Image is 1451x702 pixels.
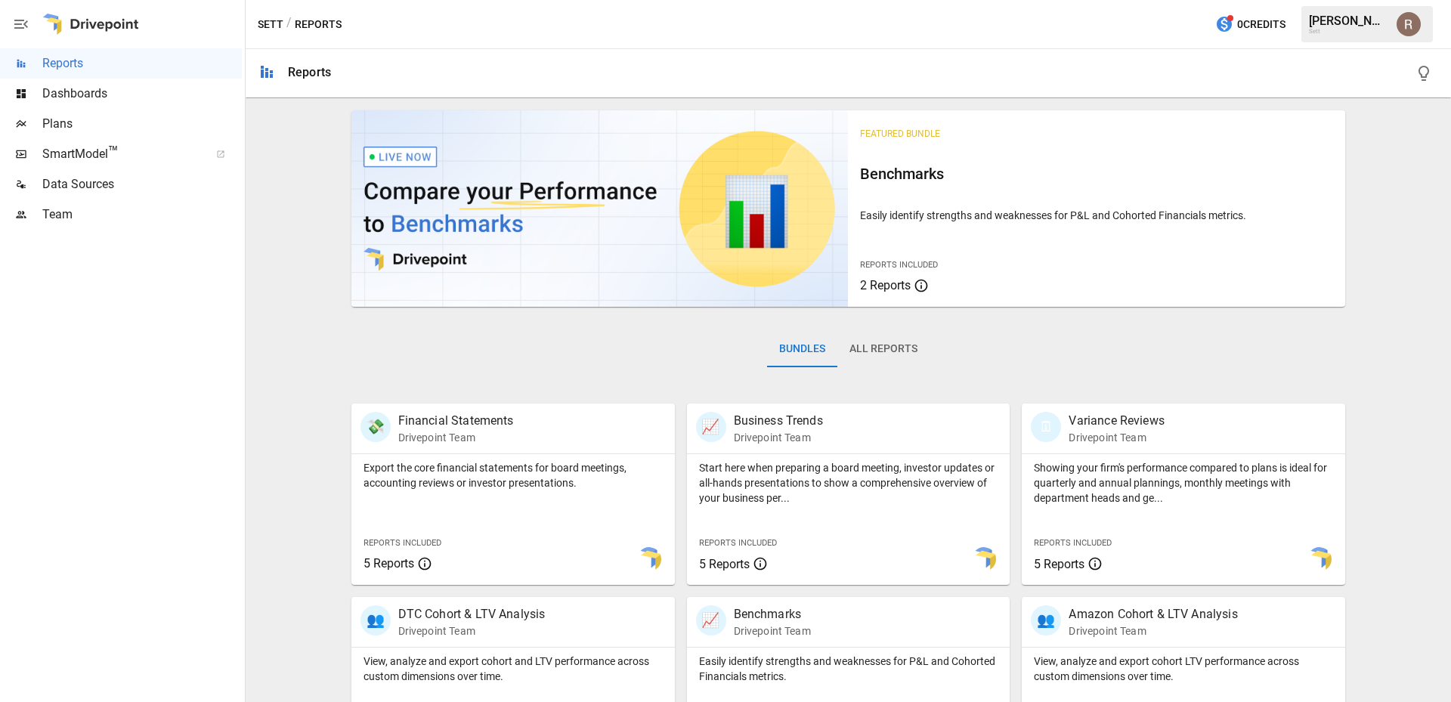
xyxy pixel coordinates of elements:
p: Drivepoint Team [1069,430,1164,445]
p: Drivepoint Team [398,623,546,639]
p: Benchmarks [734,605,811,623]
button: Bundles [767,331,837,367]
span: Reports Included [860,260,938,270]
p: Drivepoint Team [734,430,823,445]
span: Team [42,206,242,224]
span: 2 Reports [860,278,911,292]
img: smart model [972,547,996,571]
div: 👥 [360,605,391,636]
div: / [286,15,292,34]
span: Reports [42,54,242,73]
span: Featured Bundle [860,128,940,139]
img: smart model [1307,547,1332,571]
div: 👥 [1031,605,1061,636]
p: Variance Reviews [1069,412,1164,430]
button: Sett [258,15,283,34]
span: Reports Included [1034,538,1112,548]
p: Business Trends [734,412,823,430]
span: Reports Included [699,538,777,548]
p: Drivepoint Team [734,623,811,639]
p: Amazon Cohort & LTV Analysis [1069,605,1237,623]
p: View, analyze and export cohort and LTV performance across custom dimensions over time. [364,654,663,684]
p: Showing your firm's performance compared to plans is ideal for quarterly and annual plannings, mo... [1034,460,1333,506]
p: Export the core financial statements for board meetings, accounting reviews or investor presentat... [364,460,663,490]
p: Start here when preparing a board meeting, investor updates or all-hands presentations to show a ... [699,460,998,506]
span: SmartModel [42,145,200,163]
div: 📈 [696,605,726,636]
p: Easily identify strengths and weaknesses for P&L and Cohorted Financials metrics. [699,654,998,684]
span: Plans [42,115,242,133]
span: Reports Included [364,538,441,548]
div: [PERSON_NAME] [1309,14,1388,28]
div: Reports [288,65,331,79]
span: Data Sources [42,175,242,193]
span: ™ [108,143,119,162]
button: All Reports [837,331,930,367]
p: Drivepoint Team [1069,623,1237,639]
span: Dashboards [42,85,242,103]
div: 🗓 [1031,412,1061,442]
h6: Benchmarks [860,162,1333,186]
p: View, analyze and export cohort LTV performance across custom dimensions over time. [1034,654,1333,684]
span: 5 Reports [1034,557,1084,571]
div: Sett [1309,28,1388,35]
p: DTC Cohort & LTV Analysis [398,605,546,623]
div: 📈 [696,412,726,442]
img: smart model [637,547,661,571]
span: 5 Reports [364,556,414,571]
img: Ryan McGarvey [1397,12,1421,36]
p: Drivepoint Team [398,430,514,445]
span: 5 Reports [699,557,750,571]
img: video thumbnail [351,110,849,307]
p: Easily identify strengths and weaknesses for P&L and Cohorted Financials metrics. [860,208,1333,223]
span: 0 Credits [1237,15,1285,34]
button: Ryan McGarvey [1388,3,1430,45]
div: 💸 [360,412,391,442]
p: Financial Statements [398,412,514,430]
button: 0Credits [1209,11,1292,39]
